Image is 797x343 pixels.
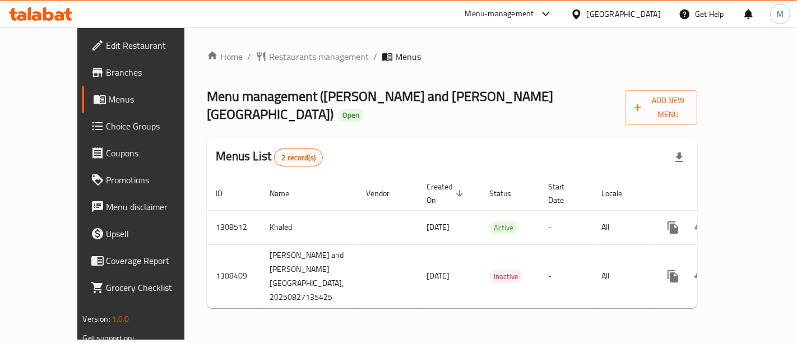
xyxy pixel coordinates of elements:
[660,263,687,290] button: more
[593,210,651,244] td: All
[106,39,201,52] span: Edit Restaurant
[274,149,323,166] div: Total records count
[207,244,261,308] td: 1308409
[587,8,661,20] div: [GEOGRAPHIC_DATA]
[539,244,593,308] td: -
[106,119,201,133] span: Choice Groups
[207,50,243,63] a: Home
[82,140,210,166] a: Coupons
[109,92,201,106] span: Menus
[106,227,201,240] span: Upsell
[366,187,404,200] span: Vendor
[660,214,687,241] button: more
[256,50,369,63] a: Restaurants management
[548,180,580,207] span: Start Date
[427,268,450,283] span: [DATE]
[651,177,776,211] th: Actions
[427,220,450,234] span: [DATE]
[625,90,698,125] button: Add New Menu
[247,50,251,63] li: /
[261,210,357,244] td: Khaled
[489,187,526,200] span: Status
[106,281,201,294] span: Grocery Checklist
[207,177,776,308] table: enhanced table
[216,187,237,200] span: ID
[106,66,201,79] span: Branches
[82,193,210,220] a: Menu disclaimer
[395,50,421,63] span: Menus
[666,144,693,171] div: Export file
[83,312,110,326] span: Version:
[82,32,210,59] a: Edit Restaurant
[269,50,369,63] span: Restaurants management
[687,263,713,290] button: Change Status
[270,187,304,200] span: Name
[338,110,364,120] span: Open
[82,59,210,86] a: Branches
[687,214,713,241] button: Change Status
[634,94,689,122] span: Add New Menu
[82,220,210,247] a: Upsell
[112,312,129,326] span: 1.0.0
[261,244,357,308] td: [PERSON_NAME] and [PERSON_NAME][GEOGRAPHIC_DATA], 20250827135425
[338,109,364,122] div: Open
[275,152,322,163] span: 2 record(s)
[427,180,467,207] span: Created On
[82,274,210,301] a: Grocery Checklist
[373,50,377,63] li: /
[82,247,210,274] a: Coverage Report
[106,254,201,267] span: Coverage Report
[539,210,593,244] td: -
[216,148,323,166] h2: Menus List
[82,166,210,193] a: Promotions
[207,84,553,127] span: Menu management ( [PERSON_NAME] and [PERSON_NAME][GEOGRAPHIC_DATA] )
[106,173,201,187] span: Promotions
[489,221,518,234] span: Active
[106,200,201,214] span: Menu disclaimer
[602,187,637,200] span: Locale
[489,270,523,283] span: Inactive
[207,210,261,244] td: 1308512
[593,244,651,308] td: All
[489,270,523,283] div: Inactive
[106,146,201,160] span: Coupons
[465,7,534,21] div: Menu-management
[777,8,784,20] span: M
[82,113,210,140] a: Choice Groups
[207,50,698,63] nav: breadcrumb
[82,86,210,113] a: Menus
